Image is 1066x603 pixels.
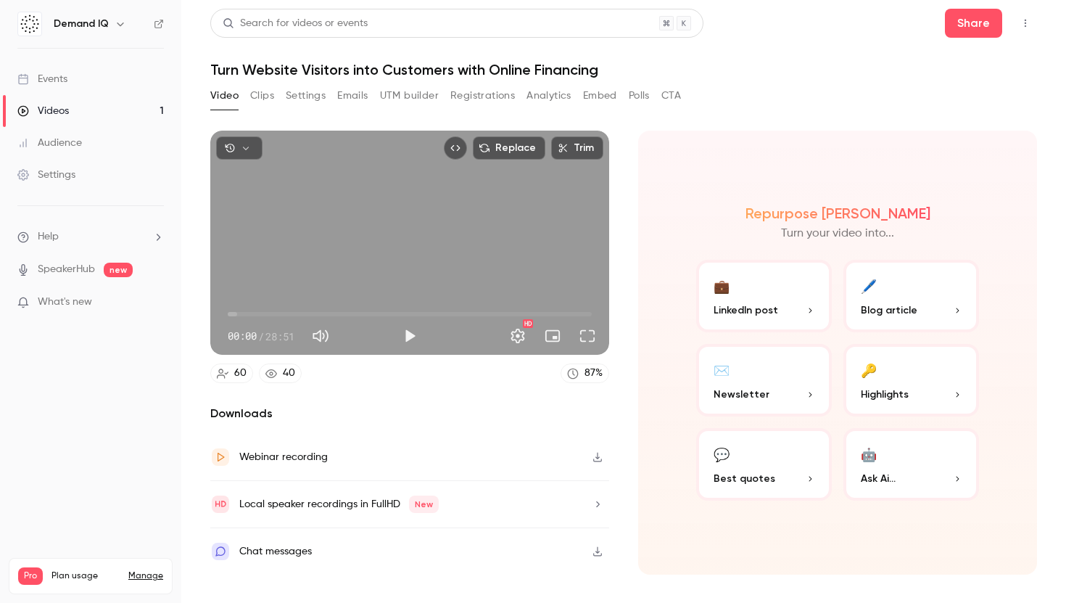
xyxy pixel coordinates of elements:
[473,136,545,160] button: Replace
[583,84,617,107] button: Embed
[861,443,877,465] div: 🤖
[781,225,894,242] p: Turn your video into...
[17,168,75,182] div: Settings
[228,329,294,344] div: 00:00
[573,321,602,350] button: Full screen
[258,329,264,344] span: /
[450,84,515,107] button: Registrations
[714,443,730,465] div: 💬
[843,428,979,501] button: 🤖Ask Ai...
[146,296,164,309] iframe: Noticeable Trigger
[696,344,832,417] button: ✉️Newsletter
[696,428,832,501] button: 💬Best quotes
[239,448,328,466] div: Webinar recording
[128,570,163,582] a: Manage
[523,319,533,328] div: HD
[380,84,439,107] button: UTM builder
[239,496,439,513] div: Local speaker recordings in FullHD
[228,329,257,344] span: 00:00
[745,205,930,222] h2: Repurpose [PERSON_NAME]
[843,260,979,332] button: 🖊️Blog article
[409,496,439,513] span: New
[629,84,650,107] button: Polls
[17,136,82,150] div: Audience
[54,17,109,31] h6: Demand IQ
[210,84,239,107] button: Video
[714,387,769,402] span: Newsletter
[38,229,59,245] span: Help
[696,260,832,332] button: 💼LinkedIn post
[250,84,274,107] button: Clips
[239,543,312,560] div: Chat messages
[17,104,69,118] div: Videos
[538,321,567,350] button: Turn on miniplayer
[286,84,326,107] button: Settings
[861,387,909,402] span: Highlights
[444,136,467,160] button: Embed video
[714,303,778,318] span: LinkedIn post
[51,570,120,582] span: Plan usage
[861,358,877,381] div: 🔑
[714,471,775,486] span: Best quotes
[38,295,92,310] span: What's new
[843,344,979,417] button: 🔑Highlights
[18,567,43,585] span: Pro
[337,84,368,107] button: Emails
[861,303,917,318] span: Blog article
[561,364,609,383] a: 87%
[265,329,294,344] span: 28:51
[283,366,295,381] div: 40
[223,16,368,31] div: Search for videos or events
[714,358,730,381] div: ✉️
[526,84,571,107] button: Analytics
[210,364,253,383] a: 60
[210,405,609,422] h2: Downloads
[17,72,67,86] div: Events
[714,274,730,297] div: 💼
[661,84,681,107] button: CTA
[861,471,896,486] span: Ask Ai...
[861,274,877,297] div: 🖊️
[210,61,1037,78] h1: Turn Website Visitors into Customers with Online Financing
[945,9,1002,38] button: Share
[234,366,247,381] div: 60
[306,321,335,350] button: Mute
[503,321,532,350] button: Settings
[584,366,603,381] div: 87 %
[395,321,424,350] button: Play
[18,12,41,36] img: Demand IQ
[551,136,603,160] button: Trim
[38,262,95,277] a: SpeakerHub
[259,364,302,383] a: 40
[1014,12,1037,35] button: Top Bar Actions
[104,263,133,277] span: new
[17,229,164,245] li: help-dropdown-opener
